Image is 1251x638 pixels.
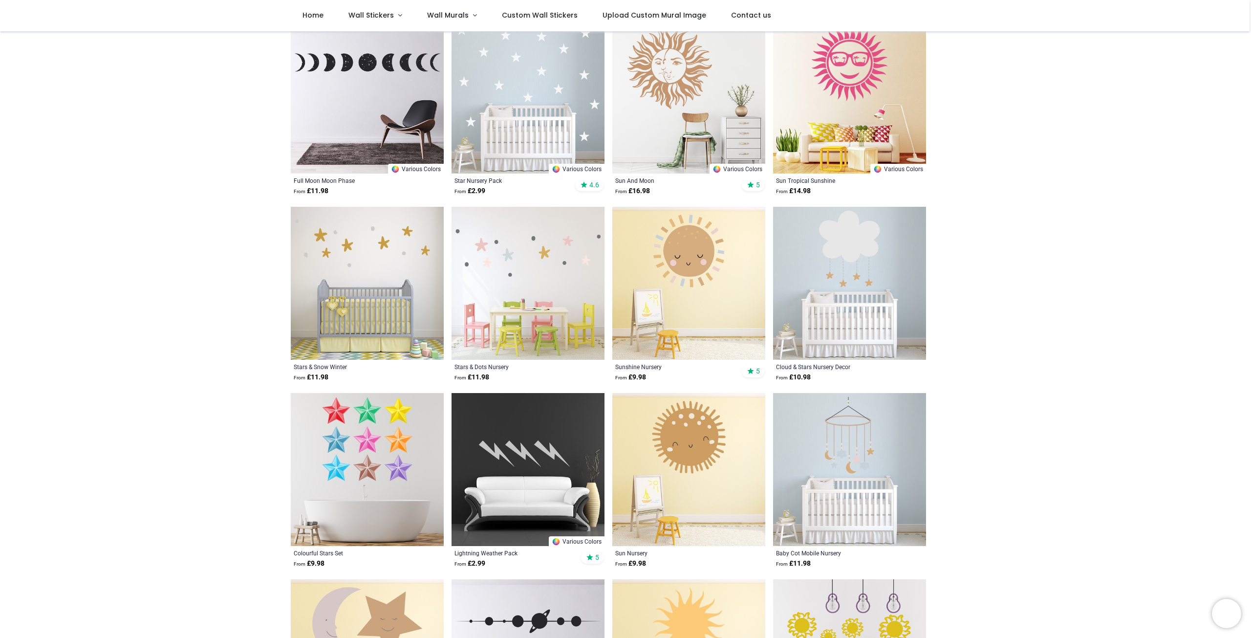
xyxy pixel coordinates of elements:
span: Upload Custom Mural Image [603,10,706,20]
span: 4.6 [589,180,599,189]
a: Various Colors [388,164,444,174]
strong: £ 14.98 [776,186,811,196]
a: Star Nursery Pack [454,176,572,184]
a: Colourful Stars Set [294,549,411,557]
a: Baby Cot Mobile Nursery [776,549,894,557]
img: Baby Cot Mobile Nursery Wall Sticker [773,393,926,546]
span: From [454,375,466,380]
img: Sun Tropical Sunshine Wall Sticker [773,21,926,174]
strong: £ 9.98 [615,373,646,382]
strong: £ 9.98 [615,559,646,569]
a: Various Colors [710,164,765,174]
a: Various Colors [549,536,604,546]
a: Various Colors [549,164,604,174]
span: From [615,189,627,194]
span: From [454,189,466,194]
a: Sun Nursery [615,549,733,557]
a: Sun And Moon [615,176,733,184]
img: Happy Sunshine Nursery Wall Sticker [612,207,765,360]
iframe: Brevo live chat [1212,599,1241,628]
span: From [454,561,466,567]
img: Full Moon Moon Phase Wall Sticker [291,21,444,174]
span: Contact us [731,10,771,20]
span: From [776,561,788,567]
img: Color Wheel [552,537,561,546]
img: Lightning Weather Wall Sticker Pack [452,393,604,546]
span: Wall Stickers [348,10,394,20]
strong: £ 9.98 [294,559,324,569]
strong: £ 11.98 [776,559,811,569]
a: Full Moon Moon Phase [294,176,411,184]
span: From [615,375,627,380]
span: 5 [756,180,760,189]
strong: £ 2.99 [454,186,485,196]
span: From [294,561,305,567]
strong: £ 10.98 [776,373,811,382]
img: Color Wheel [712,165,721,174]
img: Color Wheel [873,165,882,174]
span: From [776,189,788,194]
img: Sun And Moon Wall Sticker [612,21,765,174]
a: Sun Tropical Sunshine [776,176,894,184]
img: Cloud & Stars Nursery Decor Wall Sticker [773,207,926,360]
a: Cloud & Stars Nursery Decor [776,363,894,371]
a: Various Colors [870,164,926,174]
span: From [294,375,305,380]
img: Stars & Dots Nursery Wall Sticker [452,207,604,360]
strong: £ 11.98 [294,186,328,196]
img: Stars & Snow Winter Wall Sticker [291,207,444,360]
span: From [776,375,788,380]
a: Sunshine Nursery [615,363,733,371]
a: Stars & Dots Nursery [454,363,572,371]
strong: £ 11.98 [294,373,328,382]
img: Color Wheel [552,165,561,174]
span: Wall Murals [427,10,469,20]
span: 5 [595,553,599,562]
img: Color Wheel [391,165,400,174]
span: From [615,561,627,567]
img: Colourful Stars Wall Sticker Set [291,393,444,546]
strong: £ 2.99 [454,559,485,569]
span: Home [302,10,324,20]
img: Happy Sun Nursery Wall Sticker [612,393,765,546]
span: Custom Wall Stickers [502,10,578,20]
a: Stars & Snow Winter [294,363,411,371]
span: From [294,189,305,194]
span: 5 [756,367,760,375]
strong: £ 11.98 [454,373,489,382]
strong: £ 16.98 [615,186,650,196]
a: Lightning Weather Pack [454,549,572,557]
img: Star Nursery Wall Sticker Pack [452,21,604,174]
